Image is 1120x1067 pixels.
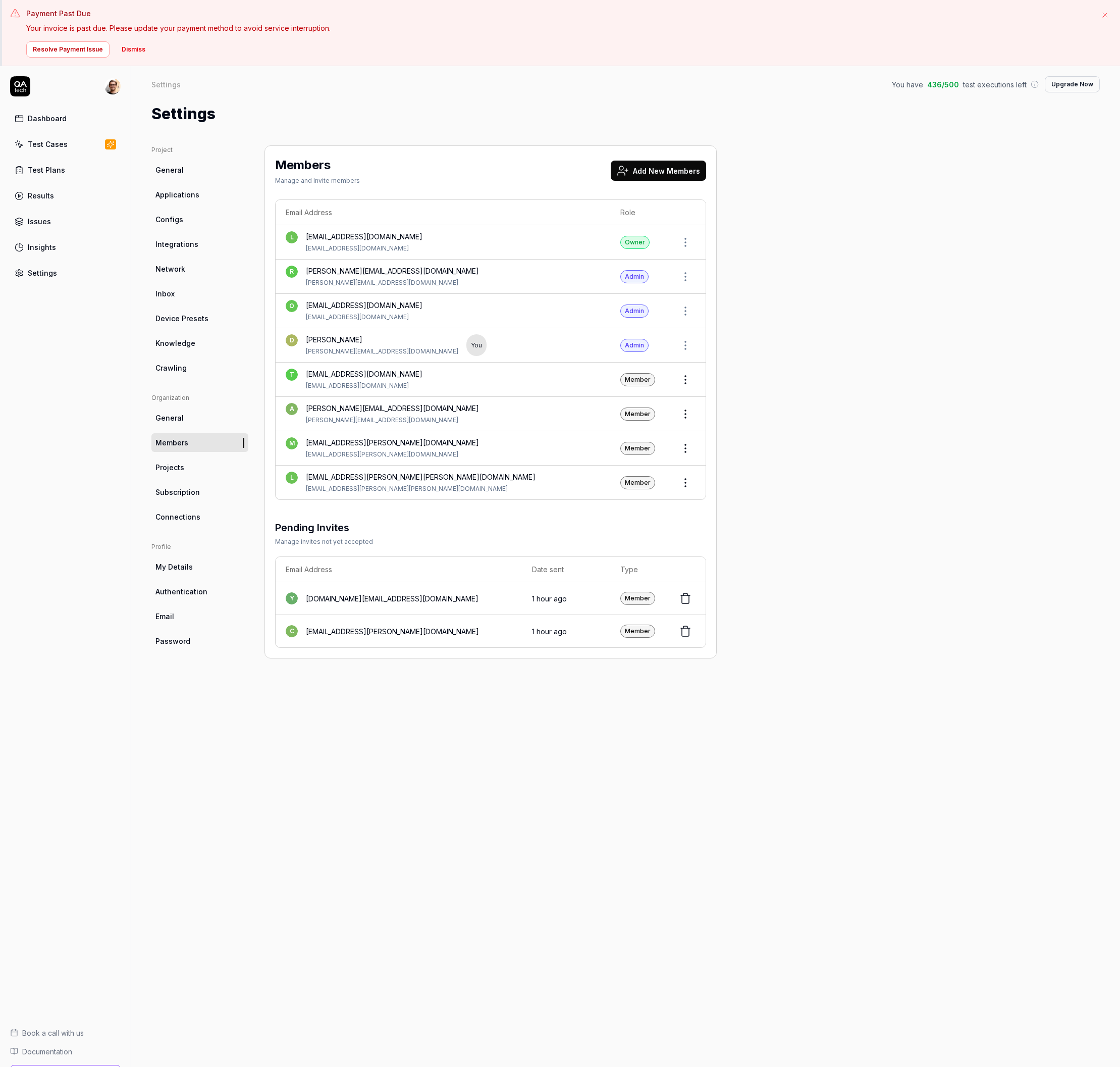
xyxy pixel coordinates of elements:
a: Email [151,607,248,626]
span: test executions left [963,79,1027,90]
span: l [286,472,298,484]
button: Resolve Payment Issue [26,41,110,58]
a: Configs [151,210,248,229]
a: Subscription [151,483,248,501]
span: Device Presets [155,313,208,324]
button: Open members actions menu [675,473,696,493]
div: [EMAIL_ADDRESS][DOMAIN_NAME] [306,244,422,253]
span: Email [155,611,174,622]
button: Open members actions menu [675,301,696,321]
th: Email Address [276,557,522,582]
button: Open members actions menu [675,335,696,355]
span: Subscription [155,487,200,497]
span: Crawling [155,363,187,373]
span: Inbox [155,288,175,299]
th: Date sent [522,557,610,582]
span: Integrations [155,239,198,249]
div: Member [620,373,655,386]
span: l [286,231,298,243]
div: [PERSON_NAME][EMAIL_ADDRESS][DOMAIN_NAME] [306,266,479,276]
span: m [286,437,298,449]
a: Knowledge [151,334,248,352]
div: [EMAIL_ADDRESS][PERSON_NAME][PERSON_NAME][DOMAIN_NAME] [306,472,536,482]
h3: Pending Invites [275,520,373,535]
a: Members [151,433,248,452]
a: Projects [151,458,248,477]
button: Add New Members [611,161,706,181]
h1: Settings [151,103,216,125]
div: Insights [28,242,56,252]
span: Knowledge [155,338,195,348]
div: [EMAIL_ADDRESS][DOMAIN_NAME] [306,300,422,311]
a: General [151,409,248,427]
a: Settings [10,263,121,283]
div: Settings [28,268,57,278]
div: [EMAIL_ADDRESS][PERSON_NAME][DOMAIN_NAME] [306,450,479,459]
a: Dashboard [10,109,121,128]
span: General [155,413,184,423]
th: Email Address [276,200,610,225]
button: Open members actions menu [675,438,696,459]
span: Authentication [155,586,207,597]
th: Role [610,200,665,225]
button: Upgrade Now [1045,76,1100,92]
button: Open members actions menu [675,267,696,287]
div: Admin [620,304,649,318]
span: My Details [155,562,193,572]
button: Open members actions menu [675,404,696,424]
a: Crawling [151,359,248,377]
div: [PERSON_NAME][EMAIL_ADDRESS][DOMAIN_NAME] [306,416,479,425]
a: Device Presets [151,309,248,328]
span: y [286,592,298,604]
button: Open members actions menu [675,232,696,252]
div: [PERSON_NAME][EMAIL_ADDRESS][DOMAIN_NAME] [306,403,479,414]
div: Profile [151,542,248,551]
p: Your invoice is past due. Please update your payment method to avoid service interruption. [26,23,1092,33]
div: [PERSON_NAME] [306,334,458,345]
button: Dismiss [116,41,151,58]
h2: Members [275,156,331,174]
div: You [466,334,487,356]
time: 1 hour ago [532,594,567,603]
span: D [286,334,298,346]
div: Manage invites not yet accepted [275,537,373,546]
span: c [286,625,298,637]
a: Test Plans [10,160,121,180]
span: Projects [155,462,184,473]
button: Open members actions menu [675,370,696,390]
img: 704fe57e-bae9-4a0d-8bcb-c4203d9f0bb2.jpeg [104,78,121,94]
span: o [286,300,298,312]
span: General [155,165,184,175]
div: [EMAIL_ADDRESS][DOMAIN_NAME] [306,369,422,379]
div: Member [620,592,655,605]
a: Password [151,632,248,650]
div: Dashboard [28,113,67,124]
div: Member [620,442,655,455]
span: Book a call with us [22,1028,84,1038]
a: Network [151,260,248,278]
a: Results [10,186,121,206]
a: Inbox [151,284,248,303]
span: a [286,403,298,415]
span: 436 / 500 [927,79,959,90]
div: [EMAIL_ADDRESS][DOMAIN_NAME] [306,313,422,322]
time: 1 hour ago [532,627,567,636]
div: Owner [620,236,650,249]
a: Book a call with us [10,1028,121,1038]
div: Admin [620,339,649,352]
span: Network [155,264,185,274]
div: Member [620,408,655,421]
a: Applications [151,185,248,204]
a: Documentation [10,1046,121,1057]
span: You have [892,79,923,90]
div: [EMAIL_ADDRESS][DOMAIN_NAME] [306,381,422,390]
h3: Payment Past Due [26,8,1092,19]
a: My Details [151,557,248,576]
th: Type [610,557,665,582]
div: [EMAIL_ADDRESS][PERSON_NAME][DOMAIN_NAME] [306,626,479,637]
span: Connections [155,512,200,522]
div: Admin [620,270,649,283]
a: Insights [10,237,121,257]
span: Documentation [22,1046,72,1057]
div: [EMAIL_ADDRESS][PERSON_NAME][PERSON_NAME][DOMAIN_NAME] [306,484,536,493]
